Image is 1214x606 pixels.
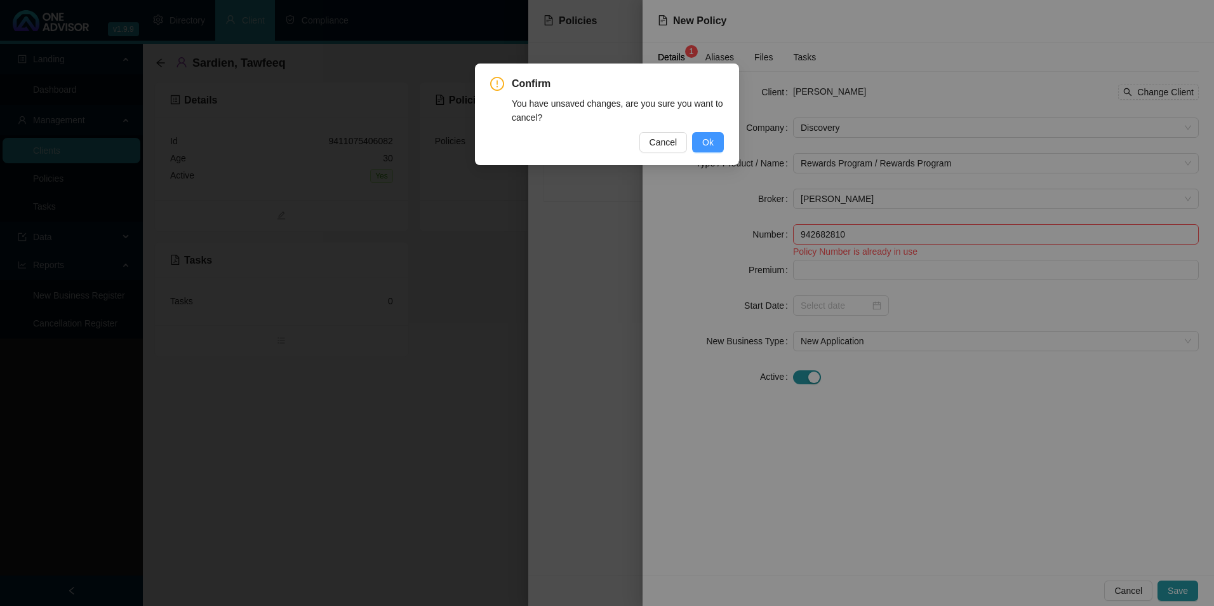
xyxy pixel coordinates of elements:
[650,135,677,149] span: Cancel
[702,135,714,149] span: Ok
[512,97,724,125] div: You have unsaved changes, are you sure you want to cancel?
[639,132,688,152] button: Cancel
[512,76,724,91] span: Confirm
[490,77,504,91] span: exclamation-circle
[692,132,724,152] button: Ok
